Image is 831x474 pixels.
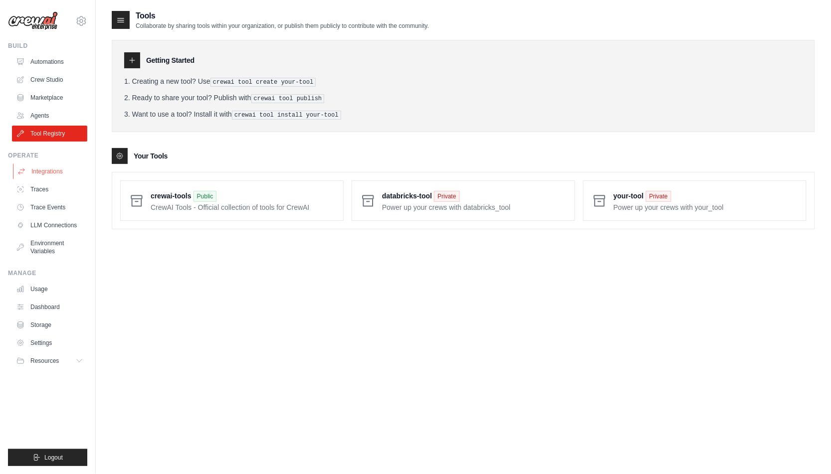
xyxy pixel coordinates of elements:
pre: crewai tool publish [251,94,325,103]
div: Manage [8,269,87,277]
a: databricks-tool Private Power up your crews with databricks_tool [382,189,567,212]
h3: Getting Started [146,55,195,65]
a: Marketplace [12,90,87,106]
li: Ready to share your tool? Publish with [124,93,803,103]
div: Build [8,42,87,50]
a: Usage [12,281,87,297]
p: Collaborate by sharing tools within your organization, or publish them publicly to contribute wit... [136,22,429,30]
span: Logout [44,454,63,462]
h2: Tools [136,10,429,22]
a: Settings [12,335,87,351]
a: Storage [12,317,87,333]
pre: crewai tool create your-tool [210,78,316,87]
a: crewai-tools Public CrewAI Tools - Official collection of tools for CrewAI [151,189,335,212]
a: LLM Connections [12,217,87,233]
button: Logout [8,449,87,466]
a: Integrations [13,163,88,179]
li: Want to use a tool? Install it with [124,109,803,120]
li: Creating a new tool? Use [124,76,803,87]
button: Resources [12,353,87,369]
img: Logo [8,11,58,30]
a: Tool Registry [12,126,87,142]
a: Agents [12,108,87,124]
pre: crewai tool install your-tool [232,111,341,120]
a: Traces [12,181,87,197]
div: Operate [8,152,87,159]
a: Trace Events [12,199,87,215]
a: Environment Variables [12,235,87,259]
a: Automations [12,54,87,70]
a: your-tool Private Power up your crews with your_tool [614,189,798,212]
a: Crew Studio [12,72,87,88]
span: Resources [30,357,59,365]
a: Dashboard [12,299,87,315]
h3: Your Tools [134,151,168,161]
